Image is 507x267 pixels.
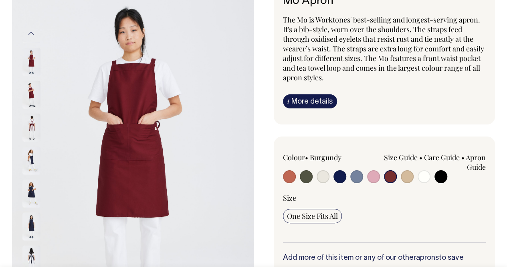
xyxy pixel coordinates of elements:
input: One Size Fits All [283,209,342,223]
a: Size Guide [384,153,418,162]
img: burgundy [22,114,40,142]
a: aprons [416,255,439,261]
h6: Add more of this item or any of our other to save [283,254,486,262]
div: Colour [283,153,364,162]
a: Care Guide [424,153,460,162]
img: dark-navy [22,179,40,208]
img: burgundy [22,48,40,76]
img: dark-navy [22,147,40,175]
a: Apron Guide [466,153,486,172]
a: iMore details [283,94,337,108]
span: • [305,153,308,162]
label: Burgundy [310,153,341,162]
img: dark-navy [22,212,40,241]
img: burgundy [22,15,40,43]
span: • [419,153,422,162]
span: i [287,97,289,105]
button: Previous [25,24,37,43]
span: One Size Fits All [287,211,338,221]
div: Size [283,193,486,203]
span: • [461,153,465,162]
span: The Mo is Worktones' best-selling and longest-serving apron. It's a bib-style, worn over the shou... [283,15,484,82]
img: burgundy [22,81,40,109]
